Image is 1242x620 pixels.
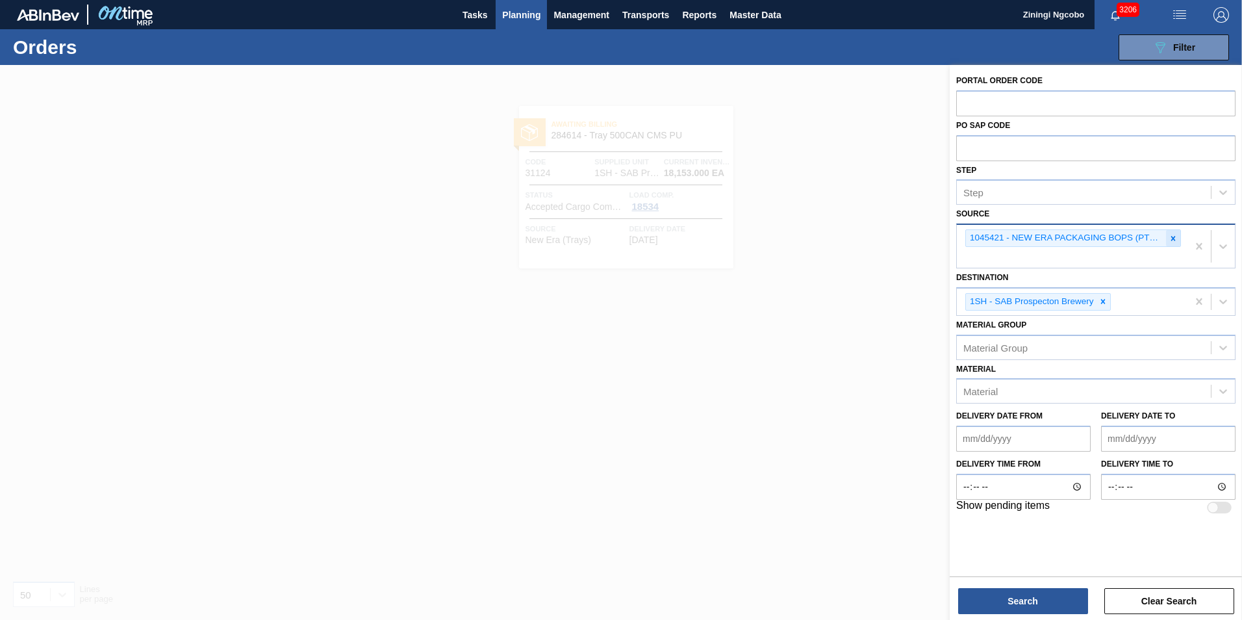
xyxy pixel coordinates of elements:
[956,500,1050,515] label: Show pending items
[729,7,781,23] span: Master Data
[956,76,1043,85] label: Portal Order Code
[956,166,976,175] label: Step
[966,230,1166,246] div: 1045421 - NEW ERA PACKAGING BOPS (PTY) LTD
[1119,34,1229,60] button: Filter
[963,187,983,198] div: Step
[966,294,1096,310] div: 1SH - SAB Prospecton Brewery
[1173,42,1195,53] span: Filter
[1101,426,1236,452] input: mm/dd/yyyy
[502,7,540,23] span: Planning
[1101,411,1175,420] label: Delivery Date to
[1101,455,1236,474] label: Delivery time to
[956,426,1091,452] input: mm/dd/yyyy
[956,273,1008,282] label: Destination
[956,411,1043,420] label: Delivery Date from
[553,7,609,23] span: Management
[956,121,1010,130] label: PO SAP Code
[956,320,1026,329] label: Material Group
[963,386,998,397] div: Material
[682,7,716,23] span: Reports
[13,40,207,55] h1: Orders
[17,9,79,21] img: TNhmsLtSVTkK8tSr43FrP2fwEKptu5GPRR3wAAAABJRU5ErkJggg==
[956,209,989,218] label: Source
[956,455,1091,474] label: Delivery time from
[1117,3,1139,17] span: 3206
[1213,7,1229,23] img: Logout
[963,342,1028,353] div: Material Group
[1095,6,1136,24] button: Notifications
[622,7,669,23] span: Transports
[461,7,489,23] span: Tasks
[1172,7,1187,23] img: userActions
[956,365,996,374] label: Material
